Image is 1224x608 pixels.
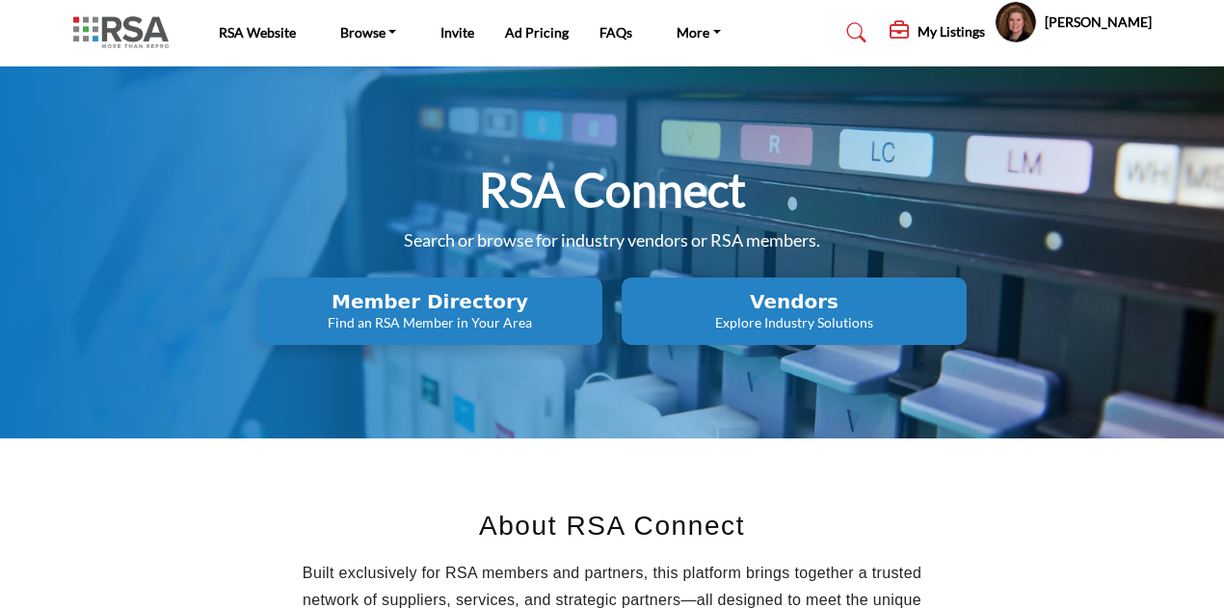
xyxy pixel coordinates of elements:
[263,290,597,313] h2: Member Directory
[263,313,597,332] p: Find an RSA Member in Your Area
[995,1,1037,43] button: Show hide supplier dropdown
[327,19,411,46] a: Browse
[479,160,746,220] h1: RSA Connect
[440,24,474,40] a: Invite
[828,17,879,48] a: Search
[627,290,961,313] h2: Vendors
[627,313,961,332] p: Explore Industry Solutions
[1045,13,1152,32] h5: [PERSON_NAME]
[219,24,296,40] a: RSA Website
[622,278,967,345] button: Vendors Explore Industry Solutions
[300,506,925,546] h2: About RSA Connect
[918,23,985,40] h5: My Listings
[73,16,178,48] img: Site Logo
[404,229,820,251] span: Search or browse for industry vendors or RSA members.
[257,278,602,345] button: Member Directory Find an RSA Member in Your Area
[890,21,985,44] div: My Listings
[505,24,569,40] a: Ad Pricing
[599,24,632,40] a: FAQs
[663,19,734,46] a: More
